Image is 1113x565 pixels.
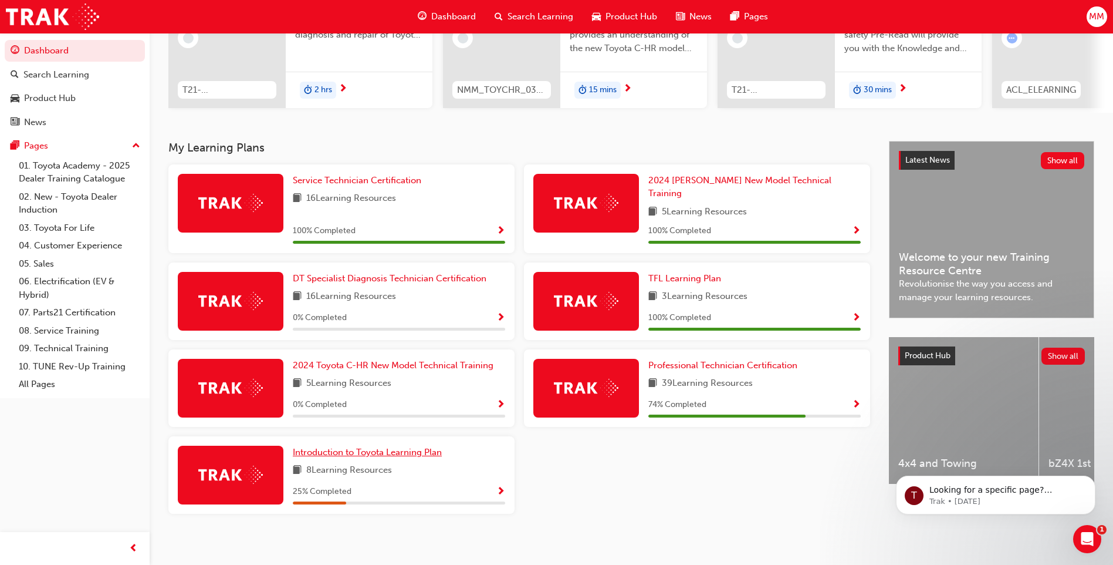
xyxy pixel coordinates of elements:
span: duration-icon [304,83,312,98]
span: Product Hub [905,351,950,361]
a: 2024 Toyota C-HR New Model Technical Training [293,359,498,372]
span: T21-FOD_HVIS_PREREQ [182,83,272,97]
span: news-icon [676,9,685,24]
img: Trak [554,292,618,310]
a: 03. Toyota For Life [14,219,145,237]
span: next-icon [339,84,347,95]
span: News [689,10,712,23]
span: 16 Learning Resources [306,290,396,304]
span: pages-icon [730,9,739,24]
a: guage-iconDashboard [408,5,485,29]
span: search-icon [495,9,503,24]
span: NMM_TOYCHR_032024_MODULE_1 [457,83,546,97]
a: TFL Learning Plan [648,272,726,285]
span: guage-icon [418,9,427,24]
button: Show all [1041,348,1085,365]
span: Welcome to your new Training Resource Centre [899,251,1084,277]
button: Show Progress [496,311,505,325]
img: Trak [554,379,618,397]
a: 09. Technical Training [14,339,145,358]
span: guage-icon [11,46,19,56]
span: duration-icon [853,83,861,98]
span: car-icon [592,9,601,24]
div: Search Learning [23,68,89,82]
a: DT Specialist Diagnosis Technician Certification [293,272,491,285]
span: next-icon [898,84,907,95]
span: Latest News [905,155,950,165]
a: 01. Toyota Academy - 2025 Dealer Training Catalogue [14,157,145,188]
span: DT Specialist Diagnosis Technician Certification [293,273,486,284]
span: Revolutionise the way you access and manage your learning resources. [899,277,1084,304]
span: book-icon [648,376,657,391]
span: ACL_ELEARNING [1006,83,1076,97]
a: Product HubShow all [898,347,1085,365]
img: Trak [554,194,618,212]
button: Show Progress [852,311,861,325]
button: Pages [5,135,145,157]
span: search-icon [11,70,19,80]
a: All Pages [14,375,145,394]
div: News [24,116,46,129]
span: 74 % Completed [648,398,706,412]
span: The Hybrid Fundamentals and safety Pre-Read will provide you with the Knowledge and Understanding... [844,15,972,55]
a: Latest NewsShow all [899,151,1084,170]
a: Product Hub [5,88,145,109]
span: book-icon [293,290,302,304]
button: Show Progress [496,224,505,238]
a: news-iconNews [667,5,721,29]
span: Professional Technician Certification [648,360,797,371]
span: 2024 Toyota C-HR New Model Technical Training [293,360,493,371]
span: learningRecordVerb_NONE-icon [732,33,743,43]
span: book-icon [648,290,657,304]
span: Show Progress [852,400,861,411]
h3: My Learning Plans [168,141,870,154]
span: pages-icon [11,141,19,152]
span: learningRecordVerb_NONE-icon [183,33,194,43]
span: Show Progress [852,226,861,237]
a: 2024 [PERSON_NAME] New Model Technical Training [648,174,861,200]
span: duration-icon [579,83,587,98]
button: Show Progress [852,224,861,238]
span: MM [1089,10,1104,23]
span: Show Progress [852,313,861,324]
span: 8 Learning Resources [306,463,392,478]
span: 5 Learning Resources [306,376,391,391]
span: Dashboard [431,10,476,23]
button: Show Progress [496,485,505,499]
div: Pages [24,139,48,153]
span: T21-PTHV_HYBRID_PRE_READ [732,83,821,97]
img: Trak [198,292,263,310]
span: Introduction to Toyota Learning Plan [293,447,442,458]
a: Dashboard [5,40,145,62]
span: 39 Learning Resources [662,376,753,391]
span: 2 hrs [314,83,332,97]
a: Service Technician Certification [293,174,426,187]
a: pages-iconPages [721,5,777,29]
a: 05. Sales [14,255,145,273]
img: Trak [6,4,99,30]
button: DashboardSearch LearningProduct HubNews [5,38,145,135]
span: book-icon [648,205,657,220]
span: 0 % Completed [293,398,347,412]
img: Trak [198,194,263,212]
span: prev-icon [129,542,138,556]
span: 15 mins [589,83,617,97]
span: Show Progress [496,226,505,237]
span: up-icon [132,139,140,154]
span: 30 mins [864,83,892,97]
span: 5 Learning Resources [662,205,747,220]
span: 2024 [PERSON_NAME] New Model Technical Training [648,175,831,199]
a: 06. Electrification (EV & Hybrid) [14,273,145,304]
span: TFL Learning Plan [648,273,721,284]
span: news-icon [11,117,19,128]
span: 100 % Completed [648,311,711,325]
a: 07. Parts21 Certification [14,304,145,322]
span: next-icon [623,84,632,95]
span: Show Progress [496,400,505,411]
a: car-iconProduct Hub [583,5,667,29]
